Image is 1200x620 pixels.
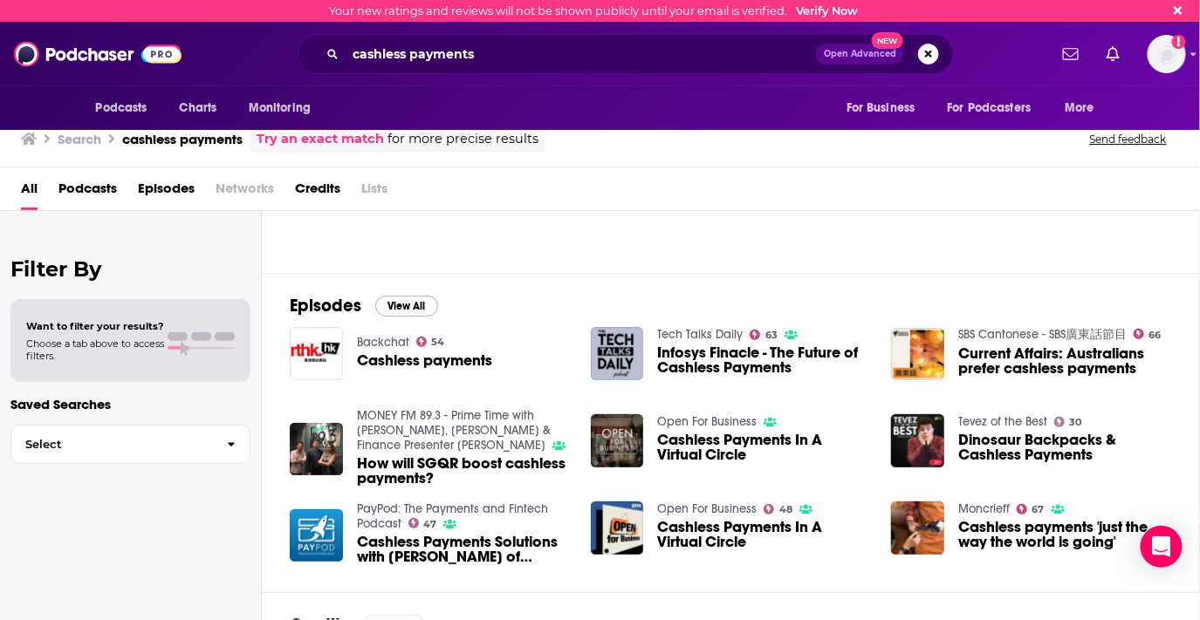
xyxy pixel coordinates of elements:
[290,423,343,476] img: How will SGQR boost cashless payments?
[657,433,870,462] a: Cashless Payments In A Virtual Circle
[750,330,778,340] a: 63
[237,92,333,125] button: open menu
[14,37,182,71] img: Podchaser - Follow, Share and Rate Podcasts
[295,174,340,210] a: Credits
[1053,92,1116,125] button: open menu
[10,396,250,412] p: Saved Searches
[58,131,101,147] h3: Search
[96,96,147,120] span: Podcasts
[847,96,915,120] span: For Business
[1017,504,1045,514] a: 67
[591,414,644,467] img: Cashless Payments In A Virtual Circle
[357,535,570,564] span: Cashless Payments Solutions with [PERSON_NAME] of Nayax: Ep220
[657,345,870,375] a: Infosys Finacle - The Future of Cashless Payments
[816,44,904,65] button: Open AdvancedNew
[958,414,1047,429] a: Tevez of the Best
[958,327,1127,342] a: SBS Cantonese - SBS廣東話節目
[249,96,311,120] span: Monitoring
[346,40,816,68] input: Search podcasts, credits, & more...
[357,353,492,368] a: Cashless payments
[657,327,743,342] a: Tech Talks Daily
[779,506,792,514] span: 48
[1141,526,1183,568] div: Open Intercom Messenger
[408,518,437,528] a: 47
[290,327,343,380] img: Cashless payments
[290,509,343,562] img: Cashless Payments Solutions with Carly Furman of Nayax: Ep220
[361,174,387,210] span: Lists
[764,504,792,514] a: 48
[11,439,213,450] span: Select
[958,346,1171,376] a: Current Affairs: Australians prefer cashless payments
[591,501,644,555] img: Cashless Payments In A Virtual Circle
[1056,39,1086,69] a: Show notifications dropdown
[1085,132,1172,146] button: Send feedback
[10,256,250,282] h2: Filter By
[375,296,438,317] button: View All
[1100,39,1127,69] a: Show notifications dropdown
[958,433,1171,462] a: Dinosaur Backpacks & Cashless Payments
[431,338,444,346] span: 54
[357,335,409,350] a: Backchat
[423,521,436,528] span: 47
[290,295,438,317] a: EpisodesView All
[122,131,243,147] h3: cashless payments
[1149,331,1162,339] span: 66
[765,331,778,339] span: 63
[824,50,896,58] span: Open Advanced
[21,174,38,210] a: All
[1032,506,1045,514] span: 67
[10,425,250,464] button: Select
[1148,35,1186,73] img: User Profile
[298,34,954,74] div: Search podcasts, credits, & more...
[948,96,1032,120] span: For Podcasters
[26,337,164,362] span: Choose a tab above to access filters.
[58,174,117,210] a: Podcasts
[936,92,1057,125] button: open menu
[891,414,944,467] img: Dinosaur Backpacks & Cashless Payments
[26,320,164,332] span: Want to filter your results?
[416,337,445,347] a: 54
[168,92,228,125] a: Charts
[1054,417,1082,427] a: 30
[958,520,1171,549] a: Cashless payments 'just the way the world is going'
[216,174,274,210] span: Networks
[138,174,195,210] a: Episodes
[891,328,944,381] img: Current Affairs: Australians prefer cashless payments
[958,501,1010,516] a: Moncrieff
[84,92,170,125] button: open menu
[357,501,548,531] a: PayPod: The Payments and Fintech Podcast
[329,4,858,17] div: Your new ratings and reviews will not be shown publicly until your email is verified.
[257,129,384,149] a: Try an exact match
[1070,419,1082,426] span: 30
[180,96,217,120] span: Charts
[657,520,870,549] a: Cashless Payments In A Virtual Circle
[591,327,644,380] a: Infosys Finacle - The Future of Cashless Payments
[657,414,757,429] a: Open For Business
[357,456,570,486] span: How will SGQR boost cashless payments?
[796,4,858,17] a: Verify Now
[657,501,757,516] a: Open For Business
[1148,35,1186,73] button: Show profile menu
[357,408,551,453] a: MONEY FM 89.3 - Prime Time with Howie Lim, Rachel Kelly & Finance Presenter JP Ong
[891,501,944,555] img: Cashless payments 'just the way the world is going'
[387,129,538,149] span: for more precise results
